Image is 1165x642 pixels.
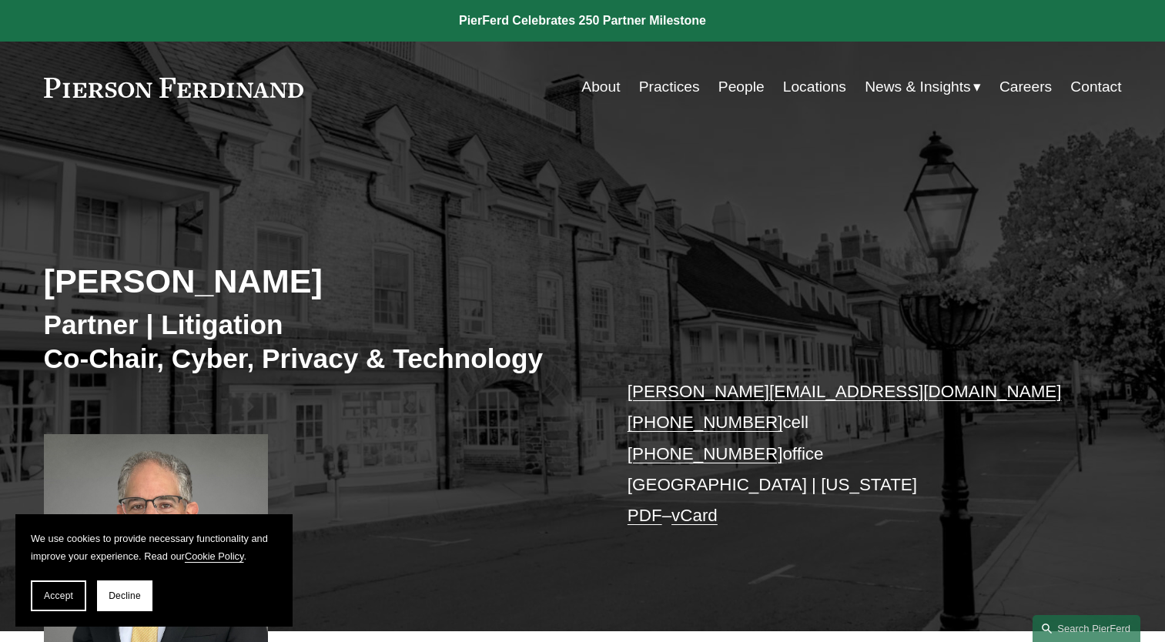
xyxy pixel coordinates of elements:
h3: Partner | Litigation Co-Chair, Cyber, Privacy & Technology [44,308,583,375]
span: Decline [109,590,141,601]
a: vCard [671,506,718,525]
p: cell office [GEOGRAPHIC_DATA] | [US_STATE] – [628,376,1076,532]
span: Accept [44,590,73,601]
a: Locations [783,72,846,102]
span: News & Insights [865,74,971,101]
a: folder dropdown [865,72,981,102]
p: We use cookies to provide necessary functionality and improve your experience. Read our . [31,530,277,565]
a: Search this site [1033,615,1140,642]
a: [PHONE_NUMBER] [628,444,783,463]
a: [PHONE_NUMBER] [628,413,783,432]
a: Contact [1070,72,1121,102]
a: Practices [639,72,700,102]
a: Cookie Policy [185,550,244,562]
button: Decline [97,580,152,611]
a: About [581,72,620,102]
a: PDF [628,506,662,525]
a: Careers [999,72,1052,102]
a: People [718,72,765,102]
section: Cookie banner [15,514,293,627]
h2: [PERSON_NAME] [44,261,583,301]
a: [PERSON_NAME][EMAIL_ADDRESS][DOMAIN_NAME] [628,382,1062,401]
button: Accept [31,580,86,611]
